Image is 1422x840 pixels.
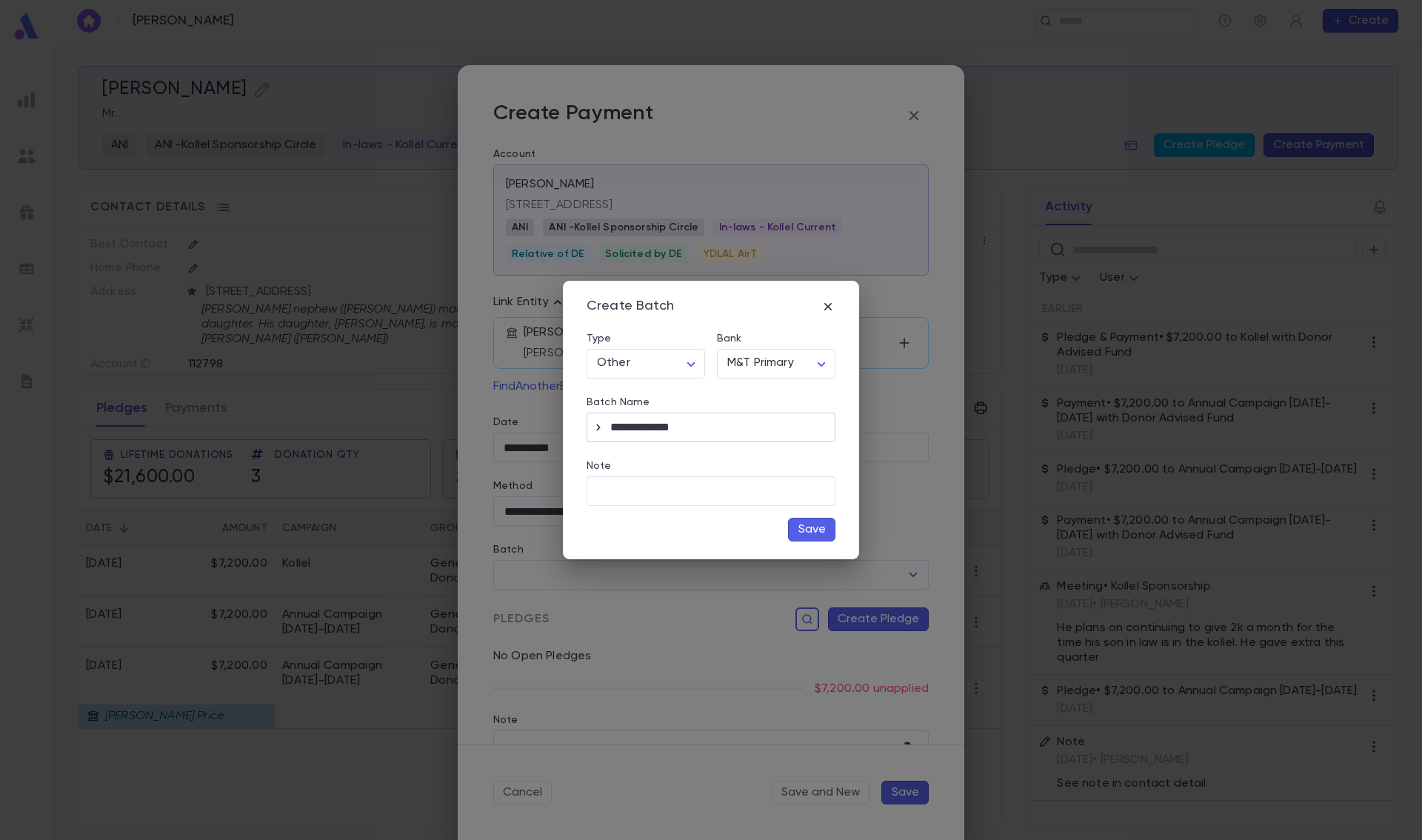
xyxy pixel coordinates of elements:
[727,357,794,369] span: M&T Primary
[587,333,612,344] label: Type
[717,333,742,344] label: Bank
[587,299,674,315] div: Create Batch
[717,349,835,378] div: M&T Primary
[587,349,705,378] div: Other
[587,460,612,472] label: Note
[597,357,630,369] span: Other
[788,518,835,541] button: Save
[587,396,650,408] label: Batch Name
